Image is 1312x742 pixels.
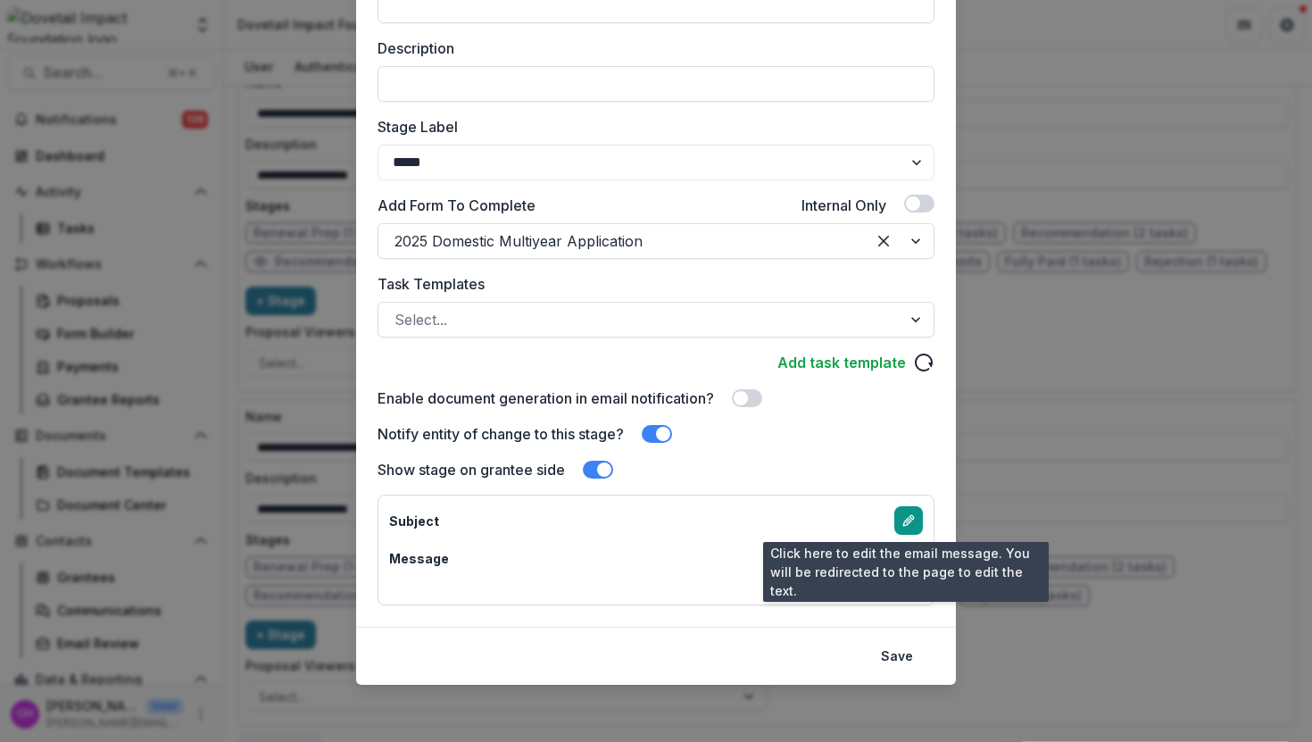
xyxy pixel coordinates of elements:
[913,352,934,373] svg: reload
[869,227,898,255] div: Clear selected options
[378,195,536,216] label: Add Form To Complete
[870,642,924,671] button: Save
[378,423,624,445] label: Notify entity of change to this stage?
[389,549,449,568] p: Message
[389,512,439,530] p: Subject
[777,352,906,373] a: Add task template
[894,506,923,535] a: edit-email-template
[378,38,924,59] label: Description
[378,273,924,295] label: Task Templates
[378,459,565,480] label: Show stage on grantee side
[378,388,714,409] label: Enable document generation in email notification?
[378,116,924,138] label: Stage Label
[801,195,886,216] label: Internal Only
